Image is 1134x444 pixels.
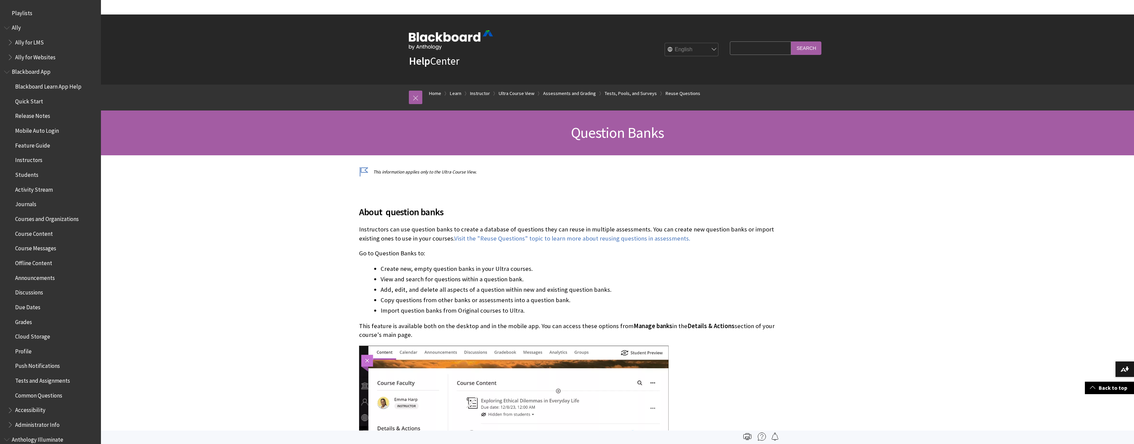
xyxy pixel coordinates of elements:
[454,234,690,243] a: Visit the "Reuse Questions" topic to learn more about reusing questions in assessments.
[15,316,32,325] span: Grades
[4,22,97,63] nav: Book outline for Anthology Ally Help
[15,375,70,384] span: Tests and Assignments
[666,89,700,98] a: Reuse Questions
[15,125,59,134] span: Mobile Auto Login
[359,169,776,175] p: This information applies only to the Ultra Course View.
[4,7,97,19] nav: Book outline for Playlists
[1085,382,1134,394] a: Back to top
[15,37,44,46] span: Ally for LMS
[791,41,821,55] input: Search
[15,390,62,399] span: Common Questions
[15,331,50,340] span: Cloud Storage
[687,322,735,330] span: Details & Actions
[409,54,459,68] a: HelpCenter
[359,205,776,219] span: About question banks
[12,22,21,31] span: Ally
[15,155,42,164] span: Instructors
[409,30,493,50] img: Blackboard by Anthology
[743,433,751,441] img: Print
[359,322,776,339] p: This feature is available both on the desktop and in the mobile app. You can access these options...
[771,433,779,441] img: Follow this page
[15,360,60,370] span: Push Notifications
[15,272,55,281] span: Announcements
[634,322,672,330] span: Manage banks
[381,275,776,284] li: View and search for questions within a question bank.
[605,89,657,98] a: Tests, Pools, and Surveys
[15,110,50,120] span: Release Notes
[15,140,50,149] span: Feature Guide
[409,54,430,68] strong: Help
[15,184,53,193] span: Activity Stream
[15,81,81,90] span: Blackboard Learn App Help
[450,89,461,98] a: Learn
[15,213,79,222] span: Courses and Organizations
[381,285,776,294] li: Add, edit, and delete all aspects of a question within new and existing question banks.
[571,123,664,142] span: Question Banks
[15,346,32,355] span: Profile
[429,89,441,98] a: Home
[15,419,60,428] span: Administrator Info
[15,405,45,414] span: Accessibility
[381,306,776,315] li: Import question banks from Original courses to Ultra.
[665,43,719,56] select: Site Language Selector
[381,295,776,305] li: Copy questions from other banks or assessments into a question bank.
[15,199,36,208] span: Journals
[543,89,596,98] a: Assessments and Grading
[15,228,53,237] span: Course Content
[359,225,776,243] p: Instructors can use question banks to create a database of questions they can reuse in multiple a...
[758,433,766,441] img: More help
[12,7,32,17] span: Playlists
[15,287,43,296] span: Discussions
[15,302,40,311] span: Due Dates
[12,434,63,443] span: Anthology Illuminate
[15,169,38,178] span: Students
[15,257,52,266] span: Offline Content
[15,243,56,252] span: Course Messages
[470,89,490,98] a: Instructor
[499,89,534,98] a: Ultra Course View
[15,52,56,61] span: Ally for Websites
[12,66,50,75] span: Blackboard App
[15,96,43,105] span: Quick Start
[4,66,97,431] nav: Book outline for Blackboard App Help
[359,249,776,258] p: Go to Question Banks to:
[381,264,776,274] li: Create new, empty question banks in your Ultra courses.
